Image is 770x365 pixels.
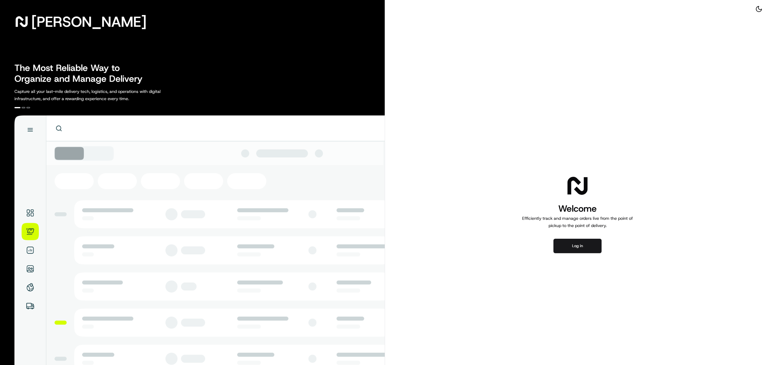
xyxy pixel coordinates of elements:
h1: Welcome [520,203,635,215]
p: Efficiently track and manage orders live from the point of pickup to the point of delivery. [520,215,635,229]
h2: The Most Reliable Way to Organize and Manage Delivery [14,63,149,84]
span: [PERSON_NAME] [31,16,146,28]
p: Capture all your last-mile delivery tech, logistics, and operations with digital infrastructure, ... [14,88,188,102]
button: Log in [553,239,602,253]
